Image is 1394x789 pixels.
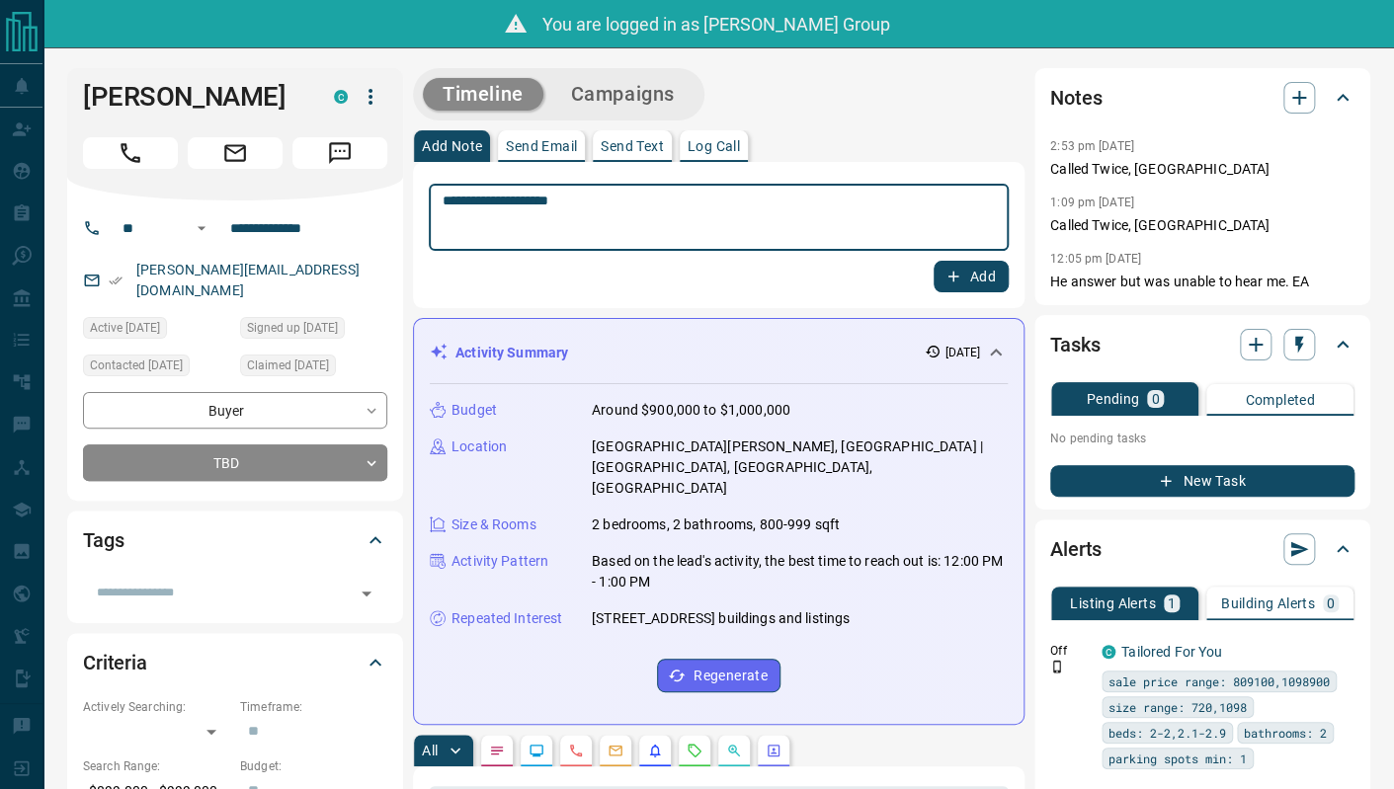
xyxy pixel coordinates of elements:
[1108,671,1330,691] span: sale price range: 809100,1098900
[334,90,348,104] div: condos.ca
[766,743,781,758] svg: Agent Actions
[1050,272,1354,292] p: He answer but was unable to hear me. EA
[1327,596,1335,610] p: 0
[451,514,536,535] p: Size & Rooms
[608,743,623,758] svg: Emails
[687,743,702,758] svg: Requests
[136,262,360,298] a: [PERSON_NAME][EMAIL_ADDRESS][DOMAIN_NAME]
[451,608,562,629] p: Repeated Interest
[423,78,543,111] button: Timeline
[83,81,304,113] h1: [PERSON_NAME]
[1050,159,1354,180] p: Called Twice, [GEOGRAPHIC_DATA]
[83,392,387,429] div: Buyer
[1050,139,1134,153] p: 2:53 pm [DATE]
[1050,82,1102,114] h2: Notes
[240,757,387,775] p: Budget:
[1102,645,1115,659] div: condos.ca
[83,757,230,775] p: Search Range:
[1108,749,1247,768] span: parking spots min: 1
[647,743,663,758] svg: Listing Alerts
[240,355,387,382] div: Tue Jul 29 2025
[1050,196,1134,209] p: 1:09 pm [DATE]
[83,698,230,716] p: Actively Searching:
[1245,393,1315,407] p: Completed
[1050,525,1354,573] div: Alerts
[688,139,740,153] p: Log Call
[1221,596,1315,610] p: Building Alerts
[1050,642,1090,660] p: Off
[1050,74,1354,121] div: Notes
[451,400,497,421] p: Budget
[451,436,507,457] p: Location
[657,659,780,692] button: Regenerate
[451,551,548,572] p: Activity Pattern
[247,318,338,338] span: Signed up [DATE]
[90,355,183,375] span: Contacted [DATE]
[422,744,438,757] p: All
[568,743,584,758] svg: Calls
[551,78,695,111] button: Campaigns
[592,551,1008,592] p: Based on the lead's activity, the best time to reach out is: 12:00 PM - 1:00 PM
[1050,215,1354,236] p: Called Twice, [GEOGRAPHIC_DATA]
[1108,723,1226,743] span: beds: 2-2,2.1-2.9
[188,137,283,169] span: Email
[1050,660,1064,673] svg: Push Notification Only
[1050,465,1354,497] button: New Task
[83,137,178,169] span: Call
[1070,596,1156,610] p: Listing Alerts
[83,639,387,686] div: Criteria
[83,317,230,345] div: Tue Jul 29 2025
[592,608,850,629] p: [STREET_ADDRESS] buildings and listings
[592,400,790,421] p: Around $900,000 to $1,000,000
[1050,533,1102,565] h2: Alerts
[247,355,329,375] span: Claimed [DATE]
[1050,329,1100,360] h2: Tasks
[90,318,160,338] span: Active [DATE]
[1050,252,1141,266] p: 12:05 pm [DATE]
[83,647,147,678] h2: Criteria
[944,344,980,361] p: [DATE]
[83,516,387,564] div: Tags
[542,14,890,35] span: You are logged in as [PERSON_NAME] Group
[1050,321,1354,368] div: Tasks
[292,137,387,169] span: Message
[1086,392,1139,406] p: Pending
[1108,697,1247,717] span: size range: 720,1098
[529,743,544,758] svg: Lead Browsing Activity
[109,274,123,287] svg: Email Verified
[1151,392,1159,406] p: 0
[489,743,505,758] svg: Notes
[1050,424,1354,453] p: No pending tasks
[240,698,387,716] p: Timeframe:
[422,139,482,153] p: Add Note
[592,436,1008,499] p: [GEOGRAPHIC_DATA][PERSON_NAME], [GEOGRAPHIC_DATA] | [GEOGRAPHIC_DATA], [GEOGRAPHIC_DATA], [GEOGRA...
[1168,596,1176,610] p: 1
[1244,723,1327,743] span: bathrooms: 2
[506,139,577,153] p: Send Email
[83,444,387,481] div: TBD
[353,580,380,607] button: Open
[726,743,742,758] svg: Opportunities
[83,524,123,556] h2: Tags
[455,343,568,363] p: Activity Summary
[430,335,1008,371] div: Activity Summary[DATE]
[934,261,1009,292] button: Add
[601,139,664,153] p: Send Text
[1121,644,1222,660] a: Tailored For You
[592,514,840,535] p: 2 bedrooms, 2 bathrooms, 800-999 sqft
[240,317,387,345] div: Tue Jul 29 2025
[83,355,230,382] div: Tue Jul 29 2025
[190,216,213,240] button: Open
